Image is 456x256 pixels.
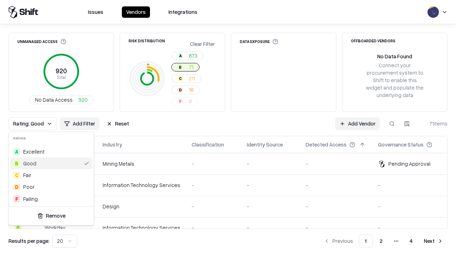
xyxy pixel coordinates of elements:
div: Rating [9,132,94,144]
span: Fair [23,171,31,179]
div: Poor [23,183,35,191]
div: Suggestions [9,144,94,206]
div: D [13,183,20,191]
span: Good [23,160,36,167]
span: Excellent [23,148,45,155]
button: Remove [12,209,91,222]
div: Failing [23,195,38,203]
div: A [13,148,20,155]
div: F [13,195,20,202]
div: B [13,160,20,167]
div: C [13,172,20,179]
